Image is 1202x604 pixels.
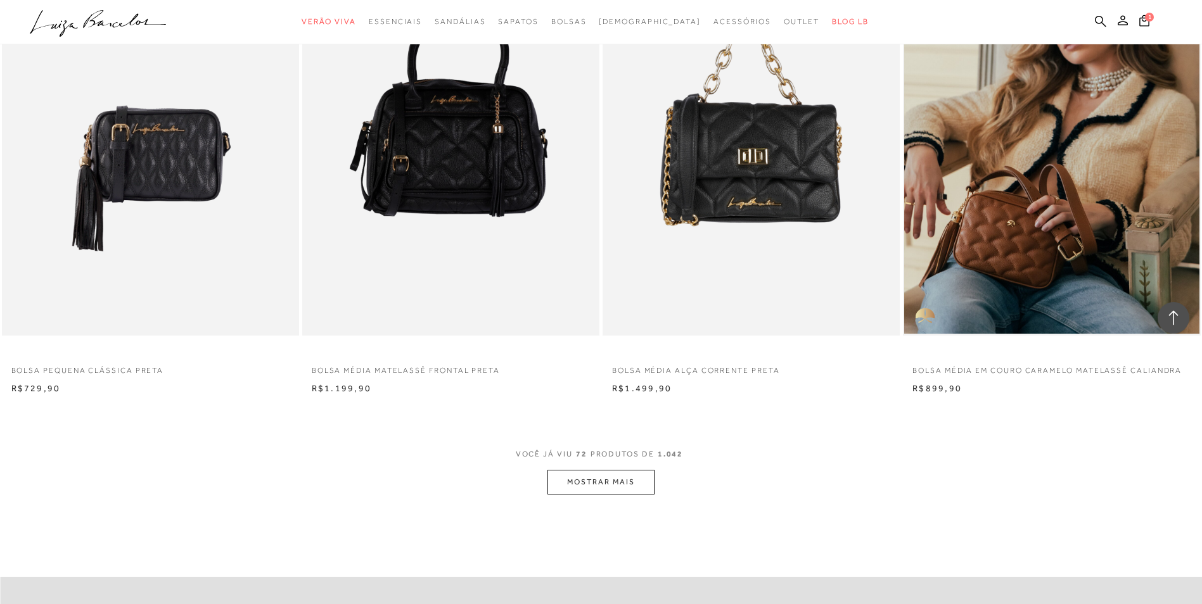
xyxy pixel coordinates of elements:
a: BOLSA PEQUENA CLÁSSICA PRETA [2,358,299,376]
a: categoryNavScreenReaderText [551,10,587,34]
a: categoryNavScreenReaderText [784,10,819,34]
a: noSubCategoriesText [599,10,701,34]
a: BLOG LB [832,10,869,34]
span: 1.042 [658,450,684,458]
span: Verão Viva [302,17,356,26]
span: Acessórios [713,17,771,26]
span: BLOG LB [832,17,869,26]
a: categoryNavScreenReaderText [302,10,356,34]
a: categoryNavScreenReaderText [369,10,422,34]
span: Essenciais [369,17,422,26]
button: MOSTRAR MAIS [547,470,654,494]
span: R$899,90 [912,383,962,393]
img: golden_caliandra_v6.png [903,298,947,336]
span: R$729,90 [11,383,61,393]
a: categoryNavScreenReaderText [713,10,771,34]
span: R$1.199,90 [312,383,371,393]
span: [DEMOGRAPHIC_DATA] [599,17,701,26]
a: BOLSA MÉDIA EM COURO CARAMELO MATELASSÊ CALIANDRA [903,358,1200,376]
span: 1 [1145,13,1154,22]
span: Bolsas [551,17,587,26]
span: Sapatos [498,17,538,26]
button: 1 [1135,14,1153,31]
a: categoryNavScreenReaderText [498,10,538,34]
span: Sandálias [435,17,485,26]
a: BOLSA MÉDIA ALÇA CORRENTE PRETA [603,358,900,376]
a: BOLSA MÉDIA MATELASSÊ FRONTAL PRETA [302,358,599,376]
span: R$1.499,90 [612,383,672,393]
span: 72 [576,450,587,458]
a: categoryNavScreenReaderText [435,10,485,34]
span: VOCÊ JÁ VIU PRODUTOS DE [516,450,687,458]
span: Outlet [784,17,819,26]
